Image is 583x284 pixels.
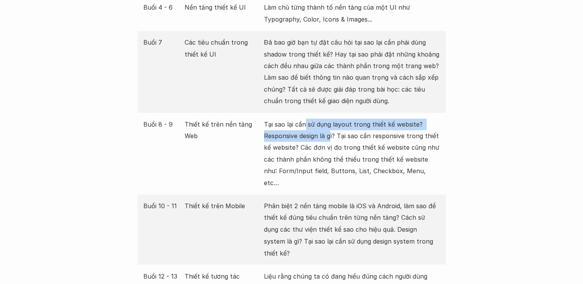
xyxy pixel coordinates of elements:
[143,200,181,212] p: Buổi 10 - 11
[264,2,440,25] p: Làm chủ từng thành tố nền tảng của một UI như Typography, Color, Icons & Images...
[185,119,260,142] p: Thiết kế trên nền tảng Web
[185,2,260,13] p: Nền tảng thiết kế UI
[264,119,440,189] p: Tại sao lại cần sử dụng layout trong thiết kế website? Responsive design là gì? Tại sao cần respo...
[185,200,260,212] p: Thiết kế trên Mobile
[264,37,440,107] p: Đã bao giờ bạn tự đặt câu hỏi tại sao lại cần phải dùng shadow trong thiết kế? Hay tại sao phải đ...
[185,37,260,60] p: Các tiêu chuẩn trong thiết kế UI
[185,270,260,282] p: Thiết kế tương tác
[143,270,181,282] p: Buổi 12 - 13
[264,200,440,259] p: Phân biệt 2 nền tảng mobile là iOS và Android, làm sao để thiết kế đúng tiêu chuẩn trên từng nền ...
[143,119,181,130] p: Buổi 8 - 9
[143,37,181,48] p: Buổi 7
[143,2,181,13] p: Buổi 4 - 6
